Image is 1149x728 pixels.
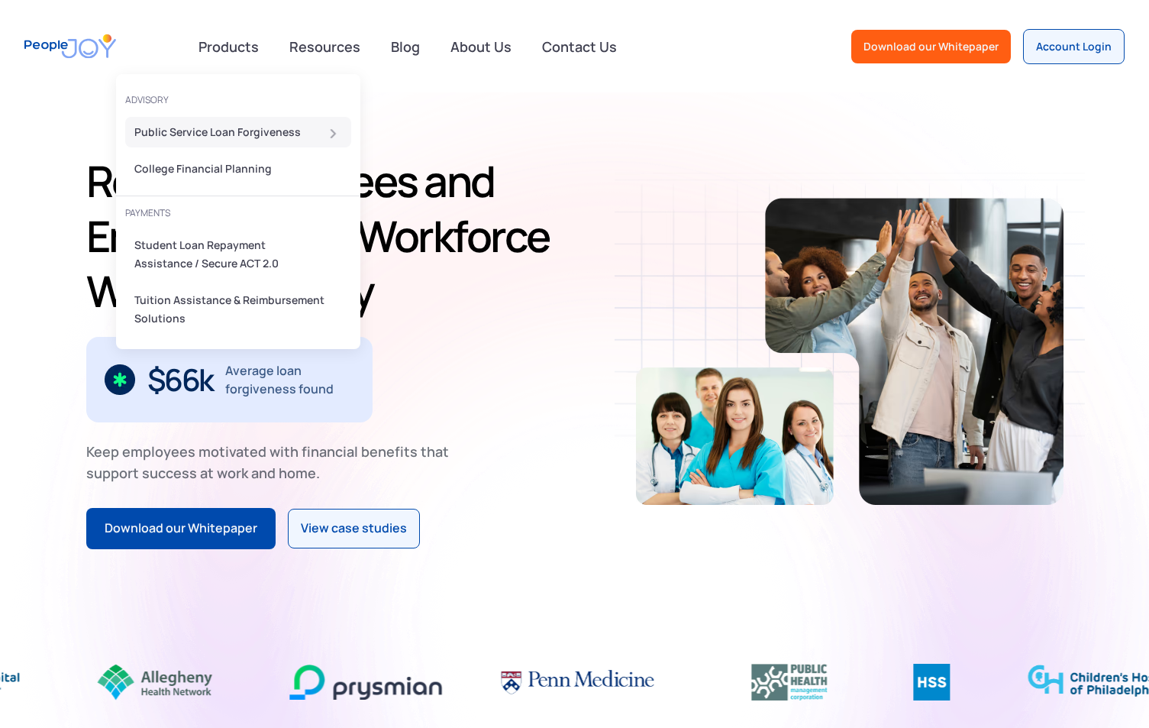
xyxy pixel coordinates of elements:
a: Blog [382,30,429,63]
div: Download our Whitepaper [105,519,257,539]
a: Student Loan Repayment Assistance / Secure ACT 2.0 [125,230,351,279]
div: Tuition Assistance & Reimbursement Solutions [134,291,333,328]
a: College Financial Planning [125,154,351,184]
a: home [24,24,116,68]
a: Account Login [1023,29,1125,64]
nav: Products [116,62,360,349]
div: Average loan forgiveness found [225,361,354,398]
div: Student Loan Repayment Assistance / Secure ACT 2.0 [134,236,306,273]
div: Download our Whitepaper [863,39,999,54]
div: $66k [147,367,213,392]
div: College Financial Planning [134,160,333,178]
div: advisory [125,89,351,111]
h1: Retain Employees and Empower Your Workforce With PeopleJoy [86,154,569,319]
div: Account Login [1036,39,1112,54]
div: Keep employees motivated with financial benefits that support success at work and home. [86,441,462,484]
div: Products [189,31,268,62]
div: PAYMENTS [125,202,351,224]
img: Retain-Employees-PeopleJoy [636,367,834,505]
a: About Us [441,30,521,63]
a: View case studies [288,509,420,548]
a: Download our Whitepaper [851,30,1011,63]
img: Retain-Employees-PeopleJoy [765,198,1063,505]
div: 2 / 3 [86,337,373,422]
div: Public Service Loan Forgiveness [134,123,333,141]
a: Public Service Loan Forgiveness [125,117,351,147]
a: Contact Us [533,30,626,63]
div: View case studies [301,519,407,539]
a: Resources [280,30,370,63]
a: Tuition Assistance & Reimbursement Solutions [125,285,351,334]
a: Download our Whitepaper [86,508,276,549]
